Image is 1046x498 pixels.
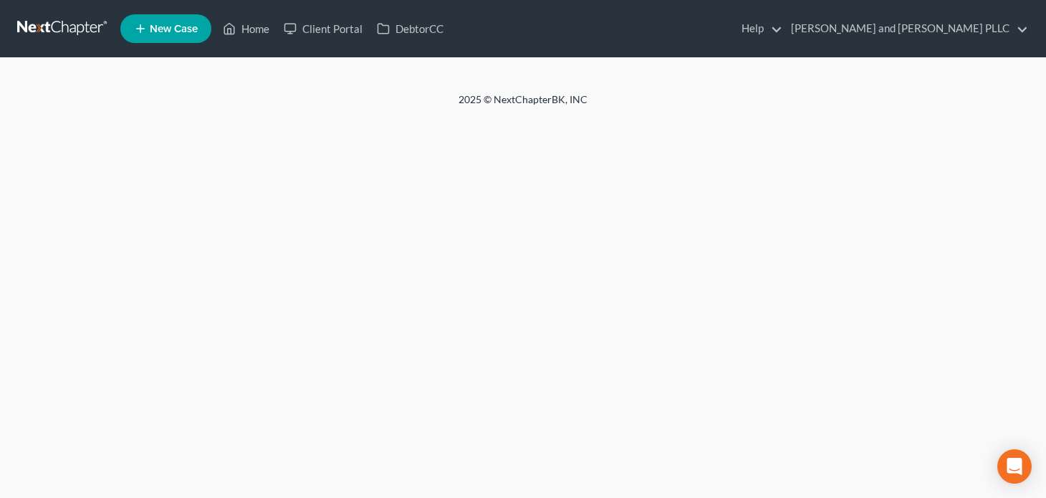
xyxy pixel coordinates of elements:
a: [PERSON_NAME] and [PERSON_NAME] PLLC [784,16,1028,42]
new-legal-case-button: New Case [120,14,211,43]
a: DebtorCC [370,16,451,42]
div: Open Intercom Messenger [997,449,1032,484]
a: Home [216,16,277,42]
div: 2025 © NextChapterBK, INC [115,92,931,118]
a: Help [734,16,782,42]
a: Client Portal [277,16,370,42]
